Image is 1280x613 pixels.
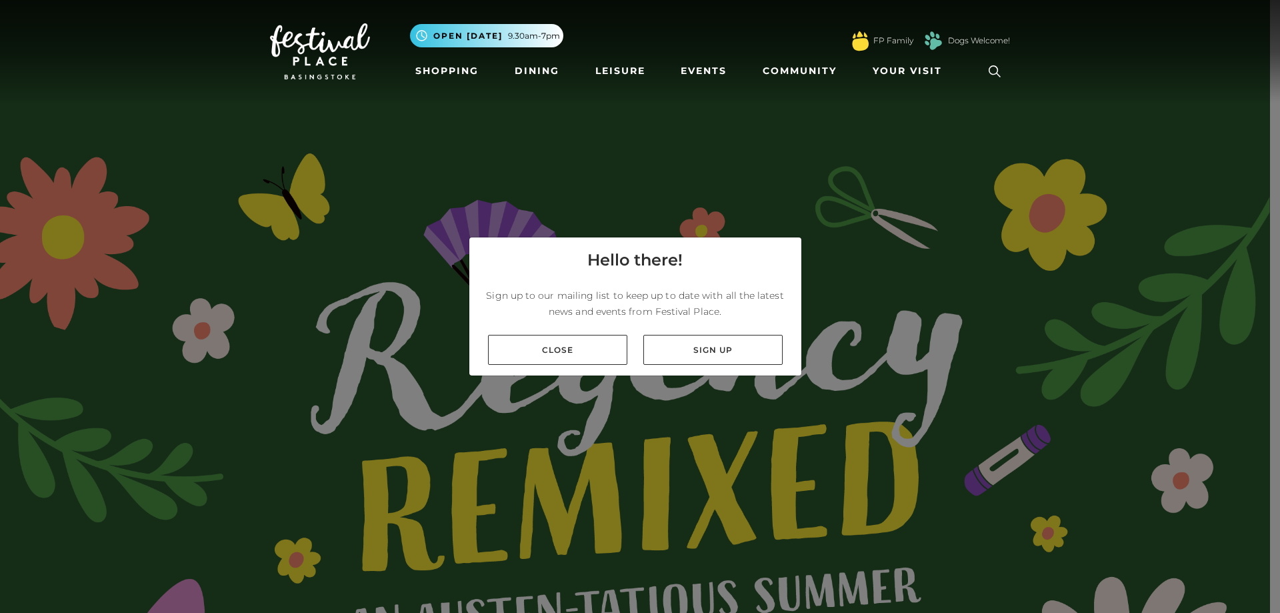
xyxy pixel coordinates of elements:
a: Events [675,59,732,83]
a: Leisure [590,59,651,83]
button: Open [DATE] 9.30am-7pm [410,24,563,47]
img: Festival Place Logo [270,23,370,79]
span: 9.30am-7pm [508,30,560,42]
a: Dining [509,59,565,83]
p: Sign up to our mailing list to keep up to date with all the latest news and events from Festival ... [480,287,791,320]
a: Shopping [410,59,484,83]
a: Community [757,59,842,83]
span: Open [DATE] [433,30,503,42]
a: Sign up [643,335,783,365]
a: Dogs Welcome! [948,35,1010,47]
a: Close [488,335,627,365]
a: Your Visit [867,59,954,83]
span: Your Visit [873,64,942,78]
a: FP Family [873,35,913,47]
h4: Hello there! [587,248,683,272]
